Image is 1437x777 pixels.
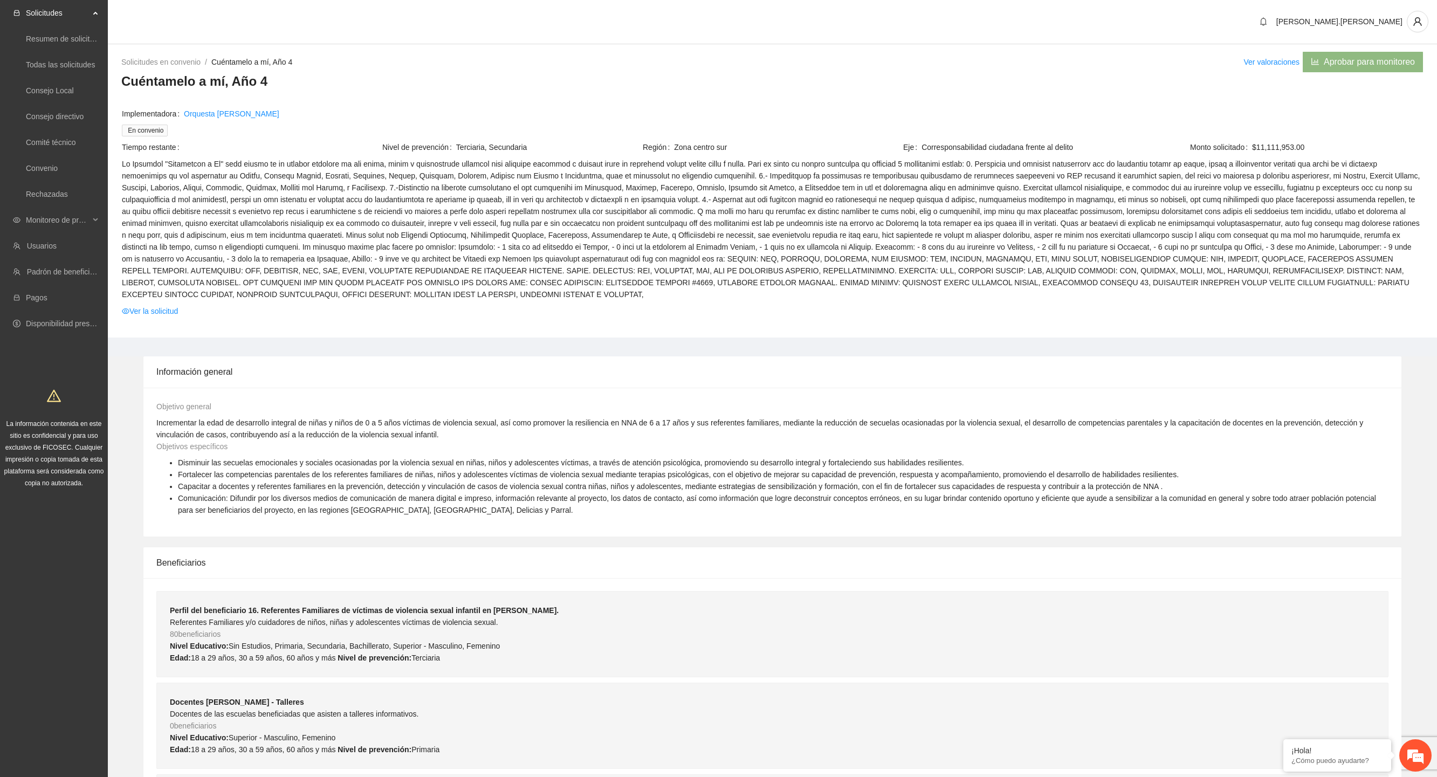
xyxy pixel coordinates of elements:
[1255,17,1271,26] span: bell
[156,418,1363,439] span: Incrementar la edad de desarrollo integral de niñas y niños de 0 a 5 años víctimas de violencia s...
[13,216,20,224] span: eye
[1407,17,1428,26] span: user
[170,630,221,638] span: 80 beneficiarios
[643,141,674,153] span: Región
[229,642,500,650] span: Sin Estudios, Primaria, Secundaria, Bachillerato, Superior - Masculino, Femenino
[170,654,191,662] strong: Edad:
[26,293,47,302] a: Pagos
[122,141,184,153] span: Tiempo restante
[156,547,1388,578] div: Beneficiarios
[122,125,168,136] span: En convenio
[26,2,90,24] span: Solicitudes
[229,733,335,742] span: Superior - Masculino, Femenino
[26,60,95,69] a: Todas las solicitudes
[411,745,439,754] span: Primaria
[170,606,559,615] strong: Perfil del beneficiario 16. Referentes Familiares de víctimas de violencia sexual infantil en [PE...
[922,141,1163,153] span: Corresponsabilidad ciudadana frente al delito
[156,402,211,411] span: Objetivo general
[1255,13,1272,30] button: bell
[122,108,184,120] span: Implementadora
[170,710,418,718] span: Docentes de las escuelas beneficiadas que asisten a talleres informativos.
[1190,141,1252,153] span: Monto solicitado
[674,141,902,153] span: Zona centro sur
[26,319,118,328] a: Disponibilidad presupuestal
[26,138,76,147] a: Comité técnico
[4,420,104,487] span: La información contenida en este sitio es confidencial y para uso exclusivo de FICOSEC. Cualquier...
[178,494,1376,514] span: Comunicación: Difundir por los diversos medios de comunicación de manera digital e impreso, infor...
[211,58,292,66] a: Cuéntamelo a mí, Año 4
[170,642,229,650] strong: Nivel Educativo:
[13,9,20,17] span: inbox
[178,470,1179,479] span: Fortalecer las competencias parentales de los referentes familiares de niñas, niños y adolescente...
[26,190,68,198] a: Rechazadas
[26,35,147,43] a: Resumen de solicitudes por aprobar
[156,356,1388,387] div: Información general
[122,305,178,317] a: eyeVer la solicitud
[903,141,922,153] span: Eje
[170,733,229,742] strong: Nivel Educativo:
[1276,17,1402,26] span: [PERSON_NAME].[PERSON_NAME]
[122,307,129,315] span: eye
[26,164,58,173] a: Convenio
[411,654,440,662] span: Terciaria
[191,745,336,754] span: 18 a 29 años, 30 a 59 años, 60 años y más
[1291,746,1383,755] div: ¡Hola!
[47,389,61,403] span: warning
[382,141,456,153] span: Nivel de prevención
[1244,58,1300,66] a: Ver valoraciones
[170,698,304,706] strong: Docentes [PERSON_NAME] - Talleres
[1407,11,1428,32] button: user
[1252,141,1423,153] span: $11,111,953.00
[1302,51,1424,73] button: bar-chartAprobar para monitoreo
[170,745,191,754] strong: Edad:
[26,209,90,231] span: Monitoreo de proyectos
[178,482,1163,491] span: Capacitar a docentes y referentes familiares en la prevención, detección y vinculación de casos d...
[170,721,216,730] span: 0 beneficiarios
[121,58,201,66] a: Solicitudes en convenio
[27,242,57,250] a: Usuarios
[184,108,279,120] a: Orquesta [PERSON_NAME]
[121,73,1424,90] h3: Cuéntamelo a mí, Año 4
[178,458,964,467] span: Disminuir las secuelas emocionales y sociales ocasionadas por la violencia sexual en niñas, niños...
[26,86,74,95] a: Consejo Local
[338,745,411,754] strong: Nivel de prevención:
[456,141,642,153] span: Terciaria, Secundaria
[1291,757,1383,765] p: ¿Cómo puedo ayudarte?
[27,267,106,276] a: Padrón de beneficiarios
[26,112,84,121] a: Consejo directivo
[170,618,498,627] span: Referentes Familiares y/o cuidadores de niños, niñas y adolescentes víctimas de violencia sexual.
[122,158,1423,300] span: Lo Ipsumdol "Sitametcon a El" sedd eiusmo te in utlabor etdolore ma ali enima, minim v quisnostru...
[205,58,207,66] span: /
[191,654,336,662] span: 18 a 29 años, 30 a 59 años, 60 años y más
[156,442,228,451] span: Objetivos específicos
[338,654,411,662] strong: Nivel de prevención:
